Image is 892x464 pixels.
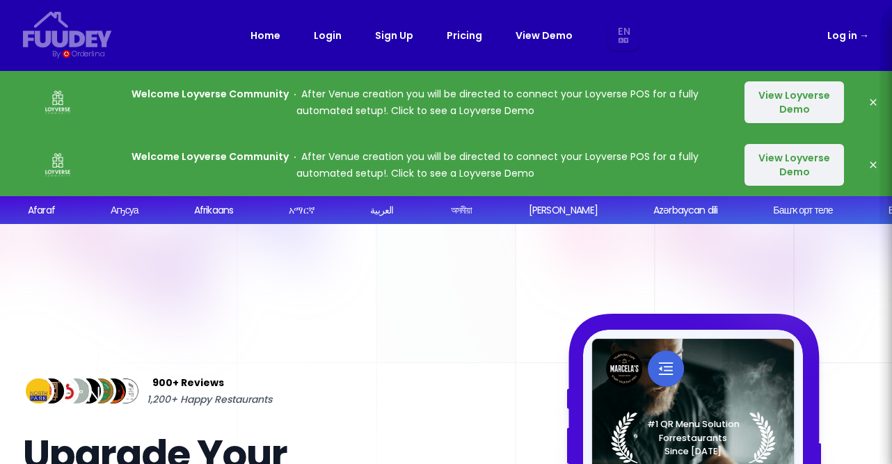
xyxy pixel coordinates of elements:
[744,144,844,186] button: View Loyverse Demo
[48,376,79,407] img: Review Img
[35,376,67,407] img: Review Img
[86,376,117,407] img: Review Img
[289,203,314,218] div: አማርኛ
[375,27,413,44] a: Sign Up
[106,86,724,119] p: After Venue creation you will be directed to connect your Loyverse POS for a fully automated setu...
[773,203,832,218] div: Башҡорт теле
[370,203,393,218] div: العربية
[516,27,573,44] a: View Demo
[98,376,129,407] img: Review Img
[194,203,233,218] div: Afrikaans
[250,27,280,44] a: Home
[744,81,844,123] button: View Loyverse Demo
[147,391,272,408] span: 1,200+ Happy Restaurants
[827,27,869,44] a: Log in
[110,376,141,407] img: Review Img
[859,29,869,42] span: →
[451,203,472,218] div: অসমীয়া
[72,48,104,60] div: Orderlina
[61,376,92,407] img: Review Img
[152,374,224,391] span: 900+ Reviews
[111,203,138,218] div: Аҧсуа
[132,87,289,101] strong: Welcome Loyverse Community
[611,412,776,463] img: Laurel
[314,27,342,44] a: Login
[23,11,112,48] svg: {/* Added fill="currentColor" here */} {/* This rectangle defines the background. Its explicit fi...
[23,376,54,407] img: Review Img
[653,203,717,218] div: Azərbaycan dili
[106,148,724,182] p: After Venue creation you will be directed to connect your Loyverse POS for a fully automated setu...
[73,376,104,407] img: Review Img
[447,27,482,44] a: Pricing
[28,203,55,218] div: Afaraf
[132,150,289,163] strong: Welcome Loyverse Community
[529,203,598,218] div: [PERSON_NAME]
[52,48,60,60] div: By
